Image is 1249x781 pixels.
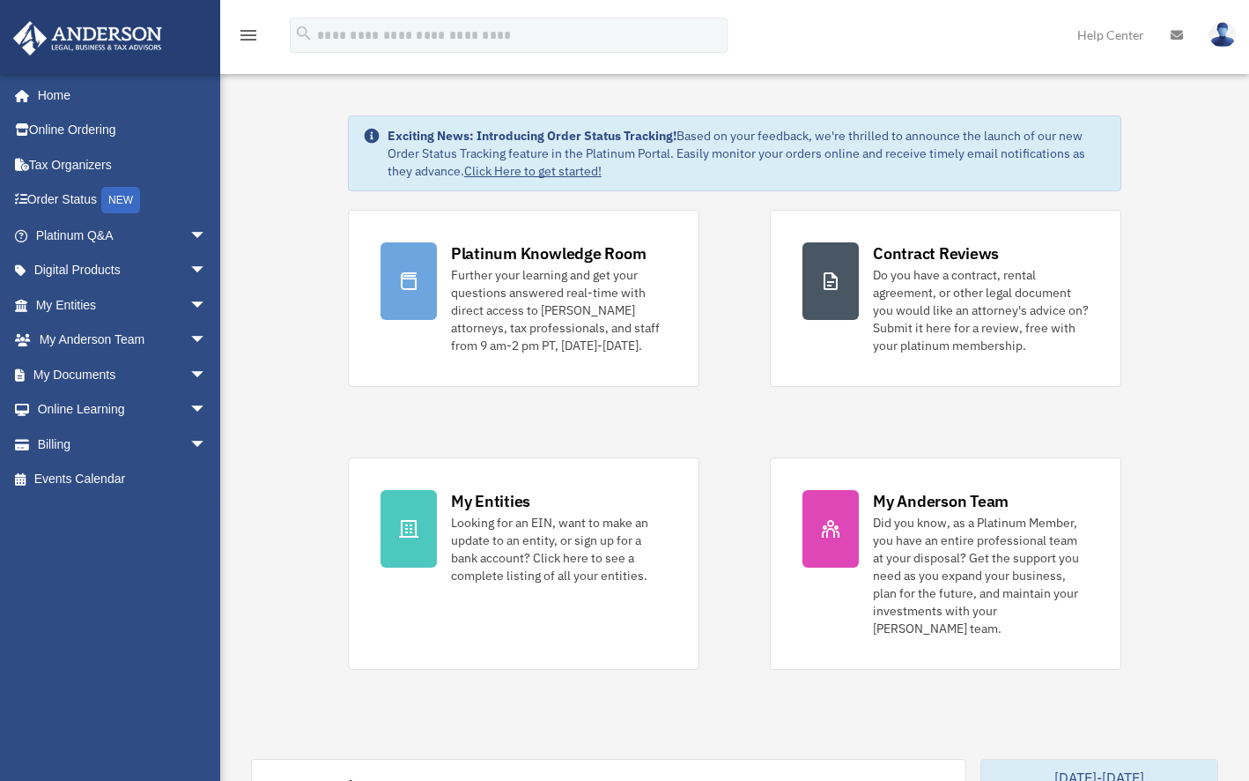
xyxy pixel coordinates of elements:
[238,31,259,46] a: menu
[12,287,233,323] a: My Entitiesarrow_drop_down
[12,218,233,253] a: Platinum Q&Aarrow_drop_down
[348,210,699,387] a: Platinum Knowledge Room Further your learning and get your questions answered real-time with dire...
[12,427,233,462] a: Billingarrow_drop_down
[189,253,225,289] span: arrow_drop_down
[189,357,225,393] span: arrow_drop_down
[388,127,1106,180] div: Based on your feedback, we're thrilled to announce the launch of our new Order Status Tracking fe...
[1209,22,1236,48] img: User Pic
[451,266,667,354] div: Further your learning and get your questions answered real-time with direct access to [PERSON_NAM...
[770,210,1121,387] a: Contract Reviews Do you have a contract, rental agreement, or other legal document you would like...
[189,218,225,254] span: arrow_drop_down
[873,490,1009,512] div: My Anderson Team
[189,287,225,324] span: arrow_drop_down
[348,457,699,670] a: My Entities Looking for an EIN, want to make an update to an entity, or sign up for a bank accoun...
[189,323,225,359] span: arrow_drop_down
[12,147,233,182] a: Tax Organizers
[189,392,225,428] span: arrow_drop_down
[464,163,602,179] a: Click Here to get started!
[12,78,225,113] a: Home
[294,24,314,43] i: search
[873,514,1089,637] div: Did you know, as a Platinum Member, you have an entire professional team at your disposal? Get th...
[12,323,233,358] a: My Anderson Teamarrow_drop_down
[451,490,530,512] div: My Entities
[451,514,667,584] div: Looking for an EIN, want to make an update to an entity, or sign up for a bank account? Click her...
[8,21,167,56] img: Anderson Advisors Platinum Portal
[238,25,259,46] i: menu
[12,357,233,392] a: My Documentsarrow_drop_down
[101,187,140,213] div: NEW
[12,253,233,288] a: Digital Productsarrow_drop_down
[189,427,225,463] span: arrow_drop_down
[873,242,999,264] div: Contract Reviews
[451,242,647,264] div: Platinum Knowledge Room
[12,113,233,148] a: Online Ordering
[12,462,233,497] a: Events Calendar
[770,457,1121,670] a: My Anderson Team Did you know, as a Platinum Member, you have an entire professional team at your...
[12,182,233,219] a: Order StatusNEW
[873,266,1089,354] div: Do you have a contract, rental agreement, or other legal document you would like an attorney's ad...
[12,392,233,428] a: Online Learningarrow_drop_down
[388,128,676,144] strong: Exciting News: Introducing Order Status Tracking!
